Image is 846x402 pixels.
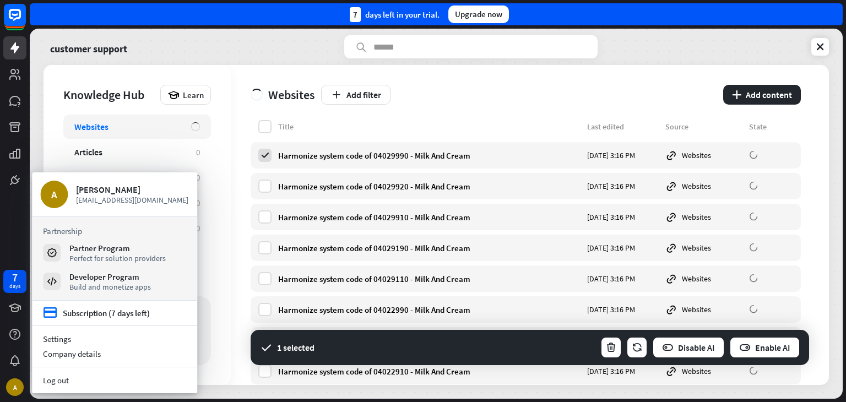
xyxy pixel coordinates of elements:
i: plus [732,90,741,99]
div: KnowledgeBase [74,172,135,183]
div: Source [665,122,742,132]
div: [DATE] 3:16 PM [587,181,659,191]
div: days left in your trial. [350,7,440,22]
a: A [PERSON_NAME] [EMAIL_ADDRESS][DOMAIN_NAME] [40,181,189,208]
button: Open LiveChat chat widget [9,4,42,37]
div: 7 [12,273,18,283]
div: Company details [32,346,197,361]
div: Developer Program [69,271,151,282]
div: Knowledge Hub [63,87,155,102]
a: 7 days [3,270,26,293]
div: Last edited [587,122,659,132]
div: Harmonize system code of 04022990 - Milk And Cream [278,305,581,315]
div: Websites [665,273,742,285]
div: [DATE] 3:16 PM [587,305,659,314]
button: Add filter [321,85,391,105]
div: Harmonize system code of 04029910 - Milk And Cream [278,212,581,222]
div: 1 selected [277,342,314,353]
a: credit_card Subscription (7 days left) [43,306,150,320]
div: Subscription (7 days left) [63,308,150,318]
a: customer support [50,35,127,58]
a: Settings [32,332,197,346]
div: Websites [74,121,109,132]
div: Title [278,122,581,132]
div: Websites [251,87,314,102]
div: Harmonize system code of 04022910 - Milk And Cream [278,366,581,377]
div: 0 [196,198,200,208]
span: Learn [183,90,204,100]
button: Disable AI [652,336,725,358]
div: Build and monetize apps [69,282,151,292]
div: Harmonize system code of 04029190 - Milk And Cream [278,243,581,253]
div: Harmonize system code of 04029990 - Milk And Cream [278,150,581,161]
div: A [40,181,68,208]
a: Log out [32,373,197,388]
div: [PERSON_NAME] [76,184,189,195]
div: 7 [350,7,361,22]
div: [DATE] 3:16 PM [587,274,659,284]
div: Websites [665,242,742,254]
div: 0 [196,172,200,183]
div: [DATE] 3:16 PM [587,243,659,253]
div: 0 [196,223,200,233]
div: A [6,378,24,396]
h3: Partnership [43,226,186,236]
div: [DATE] 3:16 PM [587,212,659,222]
div: [DATE] 3:16 PM [587,366,659,376]
div: Websites [665,180,742,192]
div: Upgrade now [448,6,509,23]
div: Websites [665,365,742,377]
div: days [9,283,20,290]
div: Websites [665,303,742,316]
a: Partner Program Perfect for solution providers [43,243,186,263]
div: Websites [665,211,742,223]
div: [DATE] 3:16 PM [587,150,659,160]
div: Articles [74,146,102,157]
div: Perfect for solution providers [69,253,166,263]
i: credit_card [43,306,57,320]
div: Partner Program [69,243,166,253]
div: 0 [196,147,200,157]
div: Websites [665,149,742,161]
span: [EMAIL_ADDRESS][DOMAIN_NAME] [76,195,189,205]
div: State [749,122,793,132]
div: Harmonize system code of 04029920 - Milk And Cream [278,181,581,192]
div: Harmonize system code of 04029110 - Milk And Cream [278,274,581,284]
button: plusAdd content [723,85,801,105]
a: Developer Program Build and monetize apps [43,271,186,291]
button: Enable AI [729,336,800,358]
